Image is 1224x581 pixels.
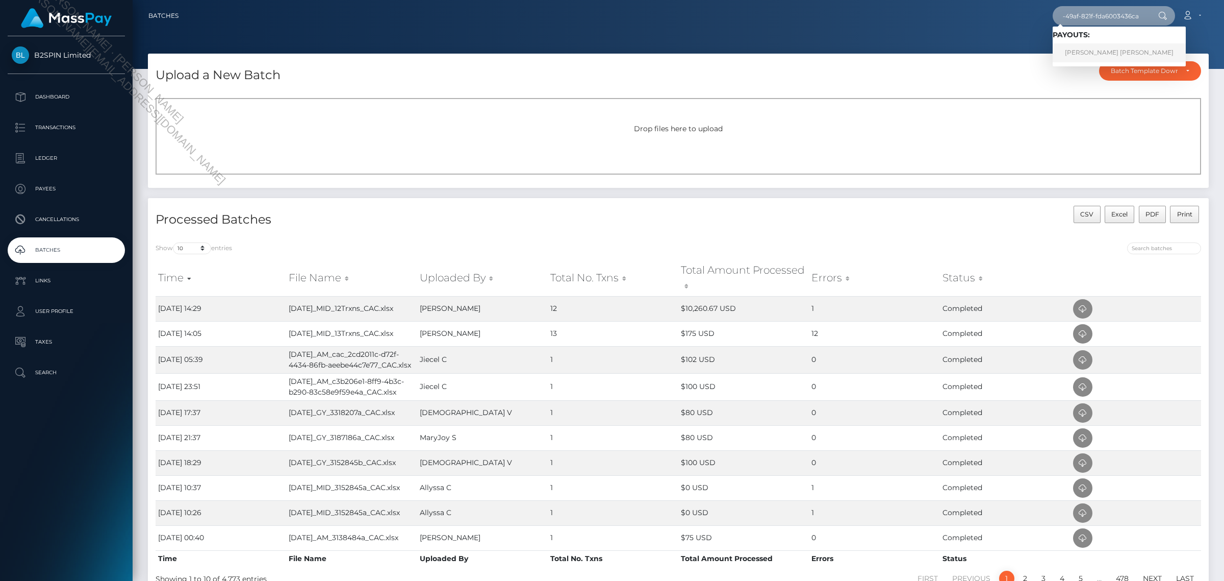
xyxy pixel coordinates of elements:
[8,176,125,202] a: Payees
[8,51,125,60] span: B2SPIN Limited
[286,346,417,373] td: [DATE]_AM_cac_2cd2011c-d72f-4434-86fb-aeebe44c7e77_CAC.xlsx
[548,550,678,567] th: Total No. Txns
[809,260,939,296] th: Errors: activate to sort column ascending
[548,321,678,346] td: 13
[156,500,286,525] td: [DATE] 10:26
[286,500,417,525] td: [DATE]_MID_3152845a_CAC.xlsx
[286,260,417,296] th: File Name: activate to sort column ascending
[548,373,678,400] td: 1
[156,346,286,373] td: [DATE] 05:39
[12,181,121,197] p: Payees
[8,207,125,232] a: Cancellations
[148,5,178,27] a: Batches
[417,475,548,500] td: Allyssa C
[12,151,121,166] p: Ledger
[1139,206,1166,223] button: PDF
[678,321,809,346] td: $175 USD
[1111,67,1178,75] div: Batch Template Download
[1053,31,1186,39] h6: Payouts:
[940,346,1070,373] td: Completed
[156,66,280,84] h4: Upload a New Batch
[12,334,121,350] p: Taxes
[12,243,121,258] p: Batches
[286,425,417,450] td: [DATE]_GY_3187186a_CAC.xlsx
[417,296,548,321] td: [PERSON_NAME]
[417,321,548,346] td: [PERSON_NAME]
[156,211,671,229] h4: Processed Batches
[548,400,678,425] td: 1
[8,299,125,324] a: User Profile
[809,296,939,321] td: 1
[678,450,809,475] td: $100 USD
[678,296,809,321] td: $10,260.67 USD
[1177,210,1192,218] span: Print
[286,450,417,475] td: [DATE]_GY_3152845b_CAC.xlsx
[286,525,417,550] td: [DATE]_AM_3138484a_CAC.xlsx
[548,346,678,373] td: 1
[548,296,678,321] td: 12
[286,550,417,567] th: File Name
[156,296,286,321] td: [DATE] 14:29
[156,550,286,567] th: Time
[809,450,939,475] td: 0
[678,373,809,400] td: $100 USD
[417,346,548,373] td: Jiecel C
[156,260,286,296] th: Time: activate to sort column ascending
[286,400,417,425] td: [DATE]_GY_3318207a_CAC.xlsx
[21,8,112,28] img: MassPay Logo
[1170,206,1199,223] button: Print
[156,525,286,550] td: [DATE] 00:40
[156,400,286,425] td: [DATE] 17:37
[678,475,809,500] td: $0 USD
[678,400,809,425] td: $80 USD
[8,146,125,171] a: Ledger
[156,450,286,475] td: [DATE] 18:29
[678,260,809,296] th: Total Amount Processed: activate to sort column ascending
[156,373,286,400] td: [DATE] 23:51
[286,296,417,321] td: [DATE]_MID_12Trxns_CAC.xlsx
[417,525,548,550] td: [PERSON_NAME]
[417,400,548,425] td: [DEMOGRAPHIC_DATA] V
[809,346,939,373] td: 0
[417,425,548,450] td: MaryJoy S
[809,321,939,346] td: 12
[1053,43,1186,62] a: [PERSON_NAME] [PERSON_NAME]
[940,260,1070,296] th: Status: activate to sort column ascending
[940,400,1070,425] td: Completed
[809,500,939,525] td: 1
[809,425,939,450] td: 0
[678,346,809,373] td: $102 USD
[940,475,1070,500] td: Completed
[940,550,1070,567] th: Status
[12,46,29,64] img: B2SPIN Limited
[8,268,125,294] a: Links
[1053,6,1149,26] input: Search...
[8,115,125,140] a: Transactions
[940,425,1070,450] td: Completed
[678,550,809,567] th: Total Amount Processed
[156,243,232,254] label: Show entries
[8,84,125,110] a: Dashboard
[12,89,121,105] p: Dashboard
[12,273,121,288] p: Links
[809,550,939,567] th: Errors
[678,500,809,525] td: $0 USD
[809,475,939,500] td: 1
[286,373,417,400] td: [DATE]_AM_c3b206e1-8ff9-4b3c-b290-83c58e9f59e4a_CAC.xlsx
[1105,206,1135,223] button: Excel
[548,425,678,450] td: 1
[156,425,286,450] td: [DATE] 21:37
[8,329,125,355] a: Taxes
[8,360,125,385] a: Search
[286,475,417,500] td: [DATE]_MID_3152845a_CAC.xlsx
[1080,210,1093,218] span: CSV
[156,321,286,346] td: [DATE] 14:05
[548,260,678,296] th: Total No. Txns: activate to sort column ascending
[940,296,1070,321] td: Completed
[809,373,939,400] td: 0
[12,365,121,380] p: Search
[1111,210,1128,218] span: Excel
[12,304,121,319] p: User Profile
[417,373,548,400] td: Jiecel C
[417,500,548,525] td: Allyssa C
